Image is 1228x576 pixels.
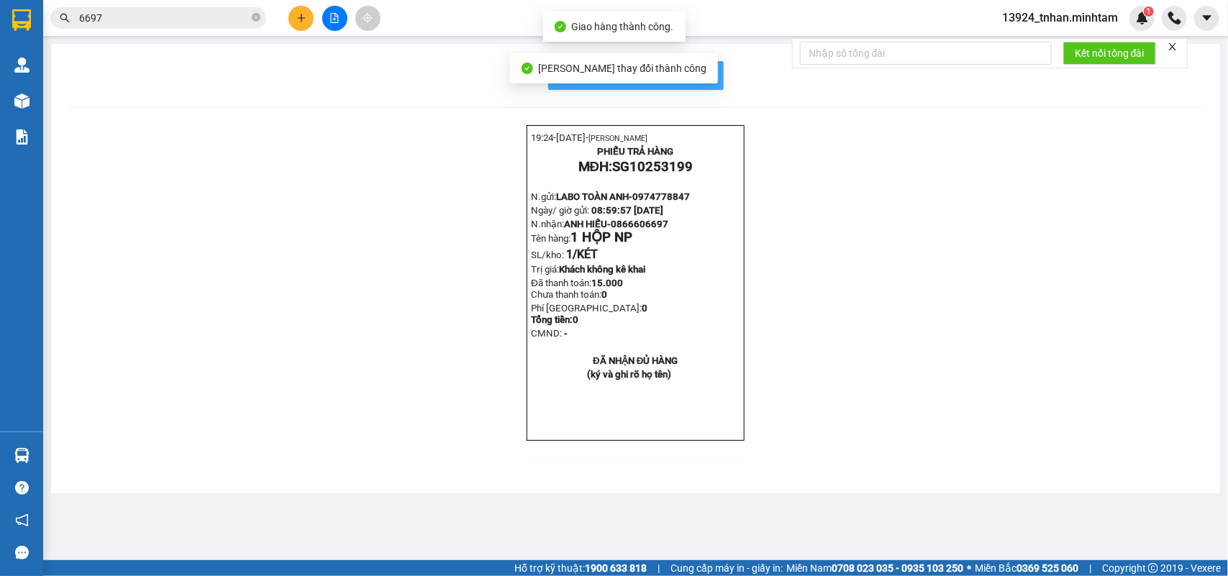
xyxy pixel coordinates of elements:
[288,6,314,31] button: plus
[14,58,29,73] img: warehouse-icon
[296,13,306,23] span: plus
[564,328,568,339] span: -
[612,159,693,175] span: SG10253199
[975,560,1078,576] span: Miền Bắc
[14,129,29,145] img: solution-icon
[60,13,70,23] span: search
[1075,45,1145,61] span: Kết nối tổng đài
[585,562,647,574] strong: 1900 633 818
[556,191,690,202] span: LABO TOÀN ANH-
[15,546,29,559] span: message
[564,219,611,229] span: ANH HIẾU-
[514,560,647,576] span: Hỗ trợ kỹ thuật:
[322,6,347,31] button: file-add
[15,481,29,495] span: question-circle
[531,303,647,325] span: Phí [GEOGRAPHIC_DATA]:
[1144,6,1154,17] sup: 1
[252,13,260,22] span: close-circle
[1148,563,1158,573] span: copyright
[597,146,673,157] strong: PHIẾU TRẢ HÀNG
[531,328,562,339] span: CMND:
[531,278,623,300] span: Đã thanh toán:
[1016,562,1078,574] strong: 0369 525 060
[1194,6,1219,31] button: caret-down
[556,132,647,143] span: [DATE]-
[522,63,533,74] span: check-circle
[14,93,29,109] img: warehouse-icon
[587,369,671,380] strong: (ký và ghi rõ họ tên)
[531,314,578,325] span: Tổng tiền:
[12,9,31,31] img: logo-vxr
[786,560,963,576] span: Miền Nam
[591,278,623,288] span: 15.000
[531,233,632,244] span: Tên hàng:
[1146,6,1151,17] span: 1
[1063,42,1156,65] button: Kết nối tổng đài
[1168,42,1178,52] span: close
[611,219,668,229] span: 0866606697
[832,562,963,574] strong: 0708 023 035 - 0935 103 250
[539,63,707,74] span: [PERSON_NAME] thay đổi thành công
[991,9,1129,27] span: 13924_tnhan.minhtam
[578,159,693,175] strong: MĐH:
[79,10,249,26] input: Tìm tên, số ĐT hoặc mã đơn
[1136,12,1149,24] img: icon-new-feature
[632,191,690,202] span: 0974778847
[531,205,589,216] span: Ngày/ giờ gửi:
[1201,12,1214,24] span: caret-down
[577,247,598,261] span: KÉT
[670,560,783,576] span: Cung cấp máy in - giấy in:
[658,560,660,576] span: |
[555,21,566,32] span: check-circle
[15,513,29,527] span: notification
[566,247,598,261] span: 1/
[967,565,971,571] span: ⚪️
[601,289,607,300] span: 0
[531,250,564,260] span: SL/kho:
[573,314,578,325] span: 0
[531,191,690,202] span: N.gửi:
[531,303,647,325] strong: 0
[14,448,29,463] img: warehouse-icon
[572,21,674,32] span: Giao hàng thành công.
[1168,12,1181,24] img: phone-icon
[800,42,1052,65] input: Nhập số tổng đài
[591,205,663,216] span: 08:59:57 [DATE]
[363,13,373,23] span: aim
[355,6,381,31] button: aim
[570,229,632,245] span: 1 HỘP NP
[593,355,678,366] strong: ĐÃ NHẬN ĐỦ HÀNG
[252,12,260,25] span: close-circle
[559,264,645,275] span: Khách không kê khai
[329,13,340,23] span: file-add
[531,264,559,275] span: Trị giá:
[531,132,647,143] span: 19:24-
[531,219,668,229] span: N.nhận:
[588,134,647,143] span: [PERSON_NAME]
[531,289,607,300] span: Chưa thanh toán:
[1089,560,1091,576] span: |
